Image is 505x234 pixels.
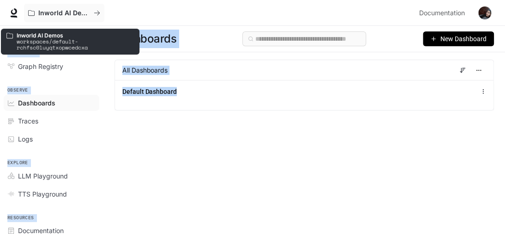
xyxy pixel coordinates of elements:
[18,134,33,144] span: Logs
[4,131,99,147] a: Logs
[18,171,68,181] span: LLM Playground
[122,87,177,96] a: Default Dashboard
[440,34,487,44] span: New Dashboard
[4,95,99,111] a: Dashboards
[18,62,63,71] span: Graph Registry
[423,31,494,46] button: New Dashboard
[4,58,99,74] a: Graph Registry
[17,38,134,50] p: workspaces/default-rchfsc0luyqtxopwcedcxa
[114,30,176,48] span: Dashboards
[17,32,134,38] p: Inworld AI Demos
[415,4,472,22] a: Documentation
[4,168,99,184] a: LLM Playground
[419,7,465,19] span: Documentation
[122,66,168,75] span: All Dashboards
[18,98,55,108] span: Dashboards
[478,6,491,19] img: User avatar
[475,4,494,22] button: User avatar
[4,186,99,202] a: TTS Playground
[18,116,38,126] span: Traces
[18,189,67,199] span: TTS Playground
[4,113,99,129] a: Traces
[38,9,90,17] p: Inworld AI Demos
[24,4,104,22] button: All workspaces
